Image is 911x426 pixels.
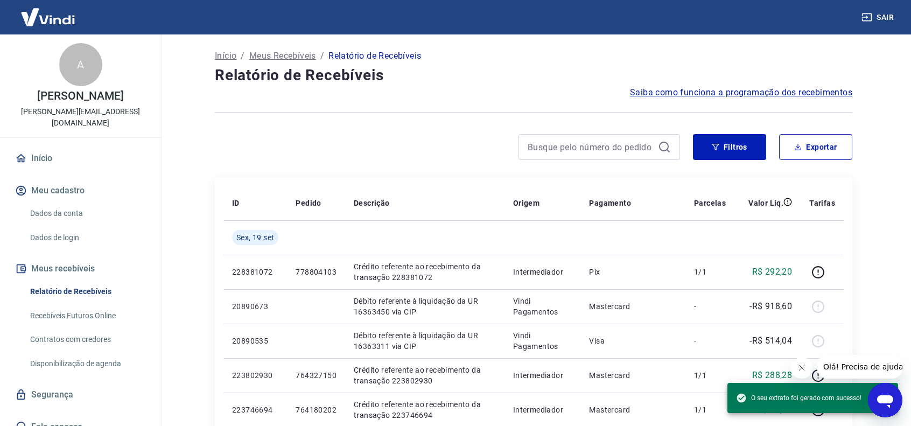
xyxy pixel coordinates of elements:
[232,370,278,381] p: 223802930
[232,404,278,415] p: 223746694
[513,370,572,381] p: Intermediador
[694,301,726,312] p: -
[59,43,102,86] div: A
[354,330,496,352] p: Débito referente à liquidação da UR 16363311 via CIP
[232,198,240,208] p: ID
[868,383,902,417] iframe: Botão para abrir a janela de mensagens
[752,369,793,382] p: R$ 288,28
[354,365,496,386] p: Crédito referente ao recebimento da transação 223802930
[354,399,496,421] p: Crédito referente ao recebimento da transação 223746694
[354,261,496,283] p: Crédito referente ao recebimento da transação 228381072
[736,393,861,403] span: O seu extrato foi gerado com sucesso!
[13,257,148,281] button: Meus recebíveis
[296,404,337,415] p: 764180202
[26,202,148,225] a: Dados da conta
[13,383,148,407] a: Segurança
[694,267,726,277] p: 1/1
[236,232,274,243] span: Sex, 19 set
[6,8,90,16] span: Olá! Precisa de ajuda?
[817,355,902,379] iframe: Mensagem da empresa
[232,301,278,312] p: 20890673
[37,90,123,102] p: [PERSON_NAME]
[26,353,148,375] a: Disponibilização de agenda
[513,296,572,317] p: Vindi Pagamentos
[232,336,278,346] p: 20890535
[26,329,148,351] a: Contratos com credores
[589,336,677,346] p: Visa
[26,305,148,327] a: Recebíveis Futuros Online
[749,300,792,313] p: -R$ 918,60
[13,179,148,202] button: Meu cadastro
[215,50,236,62] a: Início
[748,198,783,208] p: Valor Líq.
[809,198,835,208] p: Tarifas
[693,134,766,160] button: Filtros
[354,198,390,208] p: Descrição
[589,198,631,208] p: Pagamento
[752,266,793,278] p: R$ 292,20
[320,50,324,62] p: /
[296,370,337,381] p: 764327150
[859,8,898,27] button: Sair
[354,296,496,317] p: Débito referente à liquidação da UR 16363450 via CIP
[232,267,278,277] p: 228381072
[694,370,726,381] p: 1/1
[513,330,572,352] p: Vindi Pagamentos
[241,50,244,62] p: /
[779,134,852,160] button: Exportar
[589,301,677,312] p: Mastercard
[26,227,148,249] a: Dados de login
[513,198,539,208] p: Origem
[694,336,726,346] p: -
[249,50,316,62] a: Meus Recebíveis
[589,404,677,415] p: Mastercard
[215,65,852,86] h4: Relatório de Recebíveis
[296,267,337,277] p: 778804103
[13,1,83,33] img: Vindi
[513,267,572,277] p: Intermediador
[589,267,677,277] p: Pix
[296,198,321,208] p: Pedido
[630,86,852,99] a: Saiba como funciona a programação dos recebimentos
[328,50,421,62] p: Relatório de Recebíveis
[694,404,726,415] p: 1/1
[528,139,654,155] input: Busque pelo número do pedido
[513,404,572,415] p: Intermediador
[694,198,726,208] p: Parcelas
[26,281,148,303] a: Relatório de Recebíveis
[589,370,677,381] p: Mastercard
[13,146,148,170] a: Início
[9,106,152,129] p: [PERSON_NAME][EMAIL_ADDRESS][DOMAIN_NAME]
[749,334,792,347] p: -R$ 514,04
[791,357,812,379] iframe: Fechar mensagem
